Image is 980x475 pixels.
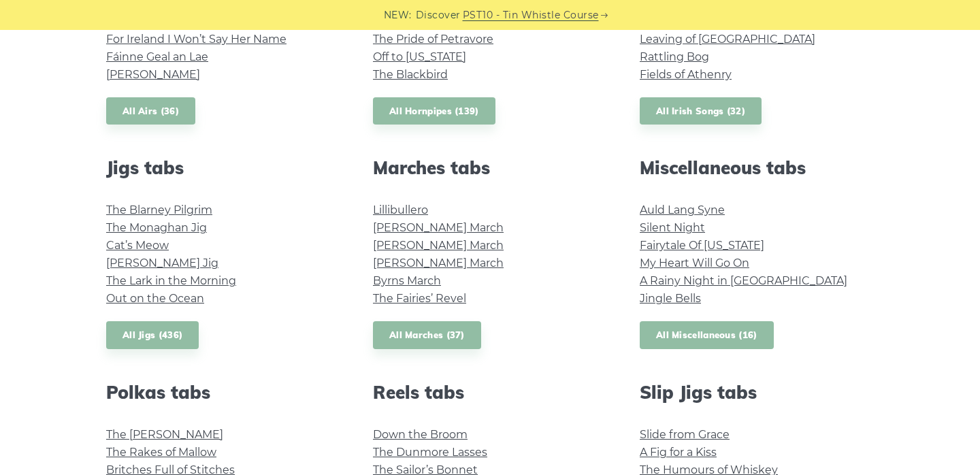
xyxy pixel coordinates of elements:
[640,221,705,234] a: Silent Night
[106,292,204,305] a: Out on the Ocean
[373,68,448,81] a: The Blackbird
[106,446,216,459] a: The Rakes of Mallow
[106,274,236,287] a: The Lark in the Morning
[373,382,607,403] h2: Reels tabs
[373,321,481,349] a: All Marches (37)
[106,203,212,216] a: The Blarney Pilgrim
[640,203,725,216] a: Auld Lang Syne
[373,97,495,125] a: All Hornpipes (139)
[106,382,340,403] h2: Polkas tabs
[640,239,764,252] a: Fairytale Of [US_STATE]
[373,292,466,305] a: The Fairies’ Revel
[640,97,762,125] a: All Irish Songs (32)
[640,274,847,287] a: A Rainy Night in [GEOGRAPHIC_DATA]
[373,221,504,234] a: [PERSON_NAME] March
[373,257,504,269] a: [PERSON_NAME] March
[373,274,441,287] a: Byrns March
[373,239,504,252] a: [PERSON_NAME] March
[373,428,468,441] a: Down the Broom
[640,157,874,178] h2: Miscellaneous tabs
[373,446,487,459] a: The Dunmore Lasses
[106,428,223,441] a: The [PERSON_NAME]
[106,221,207,234] a: The Monaghan Jig
[463,7,599,23] a: PST10 - Tin Whistle Course
[106,257,218,269] a: [PERSON_NAME] Jig
[106,68,200,81] a: [PERSON_NAME]
[106,157,340,178] h2: Jigs tabs
[384,7,412,23] span: NEW:
[640,382,874,403] h2: Slip Jigs tabs
[373,50,466,63] a: Off to [US_STATE]
[640,428,730,441] a: Slide from Grace
[106,321,199,349] a: All Jigs (436)
[640,68,732,81] a: Fields of Athenry
[106,50,208,63] a: Fáinne Geal an Lae
[373,203,428,216] a: Lillibullero
[640,321,774,349] a: All Miscellaneous (16)
[416,7,461,23] span: Discover
[640,33,815,46] a: Leaving of [GEOGRAPHIC_DATA]
[373,33,493,46] a: The Pride of Petravore
[106,33,287,46] a: For Ireland I Won’t Say Her Name
[106,97,195,125] a: All Airs (36)
[106,239,169,252] a: Cat’s Meow
[640,50,709,63] a: Rattling Bog
[640,292,701,305] a: Jingle Bells
[640,257,749,269] a: My Heart Will Go On
[640,446,717,459] a: A Fig for a Kiss
[373,157,607,178] h2: Marches tabs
